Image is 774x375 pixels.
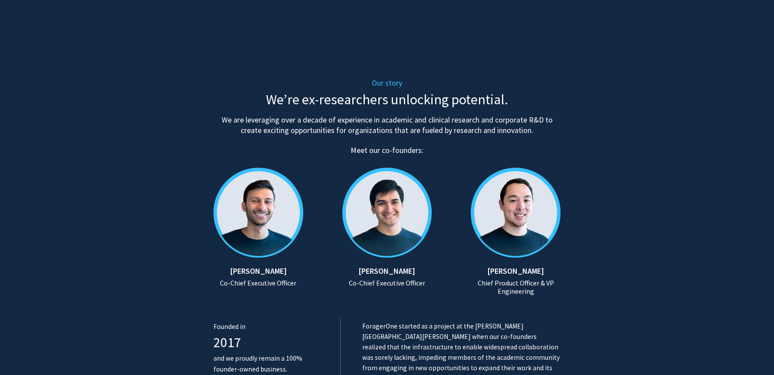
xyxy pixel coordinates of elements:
[471,266,561,276] h5: [PERSON_NAME]
[334,266,441,276] h5: [PERSON_NAME]
[213,279,303,287] h6: Co-Chief Executive Officer
[471,279,561,295] h6: Chief Product Officer & VP Engineering
[213,354,302,373] span: and we proudly remain a 100% founder-owned business.
[334,279,441,287] h6: Co-Chief Executive Officer
[213,322,246,331] span: Founded in
[213,266,303,276] h5: [PERSON_NAME]
[334,159,441,266] img: yash.png
[213,115,561,136] h5: We are leveraging over a decade of experience in academic and clinical research and corporate R&D...
[453,159,561,266] img: mike.png
[213,159,321,266] img: ansh.png
[213,139,561,156] h4: Meet our co-founders:
[7,336,37,368] iframe: Chat
[213,334,241,351] span: 2017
